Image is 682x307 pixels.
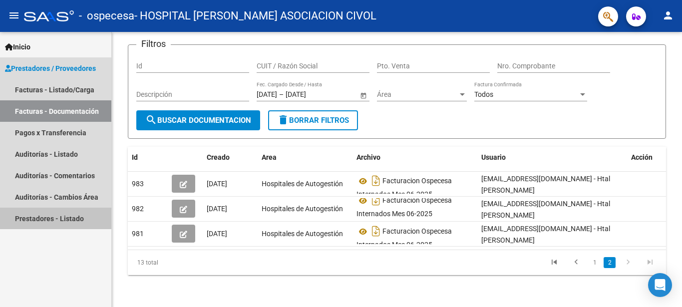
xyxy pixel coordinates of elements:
[481,200,610,219] span: [EMAIL_ADDRESS][DOMAIN_NAME] - Htal [PERSON_NAME]
[207,230,227,238] span: [DATE]
[277,114,289,126] mat-icon: delete
[8,9,20,21] mat-icon: menu
[369,223,382,239] i: Descargar documento
[136,110,260,130] button: Buscar Documentacion
[128,250,234,275] div: 13 total
[369,192,382,208] i: Descargar documento
[5,41,30,52] span: Inicio
[262,230,343,238] span: Hospitales de Autogestión
[128,147,168,168] datatable-header-cell: Id
[627,147,677,168] datatable-header-cell: Acción
[145,114,157,126] mat-icon: search
[481,153,506,161] span: Usuario
[356,197,452,218] span: Facturacion Ospecesa Internados Mes 06-2025
[477,147,627,168] datatable-header-cell: Usuario
[257,90,277,99] input: Fecha inicio
[286,90,335,99] input: Fecha fin
[5,63,96,74] span: Prestadores / Proveedores
[207,180,227,188] span: [DATE]
[358,90,368,100] button: Open calendar
[587,254,602,271] li: page 1
[352,147,477,168] datatable-header-cell: Archivo
[258,147,352,168] datatable-header-cell: Area
[567,257,586,268] a: go to previous page
[203,147,258,168] datatable-header-cell: Creado
[356,153,380,161] span: Archivo
[589,257,601,268] a: 1
[648,273,672,297] div: Open Intercom Messenger
[641,257,660,268] a: go to last page
[79,5,134,27] span: - ospecesa
[631,153,653,161] span: Acción
[207,205,227,213] span: [DATE]
[136,37,171,51] h3: Filtros
[279,90,284,99] span: –
[481,225,610,244] span: [EMAIL_ADDRESS][DOMAIN_NAME] - Htal [PERSON_NAME]
[356,228,452,249] span: Facturacion Ospecesa Internados Mes 06-2025
[134,5,376,27] span: - HOSPITAL [PERSON_NAME] ASOCIACION CIVOL
[207,153,230,161] span: Creado
[132,205,144,213] span: 982
[662,9,674,21] mat-icon: person
[604,257,616,268] a: 2
[268,110,358,130] button: Borrar Filtros
[377,90,458,99] span: Área
[474,90,493,98] span: Todos
[145,116,251,125] span: Buscar Documentacion
[132,153,138,161] span: Id
[132,180,144,188] span: 983
[545,257,564,268] a: go to first page
[619,257,638,268] a: go to next page
[277,116,349,125] span: Borrar Filtros
[262,180,343,188] span: Hospitales de Autogestión
[369,173,382,189] i: Descargar documento
[262,153,277,161] span: Area
[356,177,452,199] span: Facturacion Ospecesa Internados Mes 06-2025
[481,175,610,194] span: [EMAIL_ADDRESS][DOMAIN_NAME] - Htal [PERSON_NAME]
[132,230,144,238] span: 981
[262,205,343,213] span: Hospitales de Autogestión
[602,254,617,271] li: page 2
